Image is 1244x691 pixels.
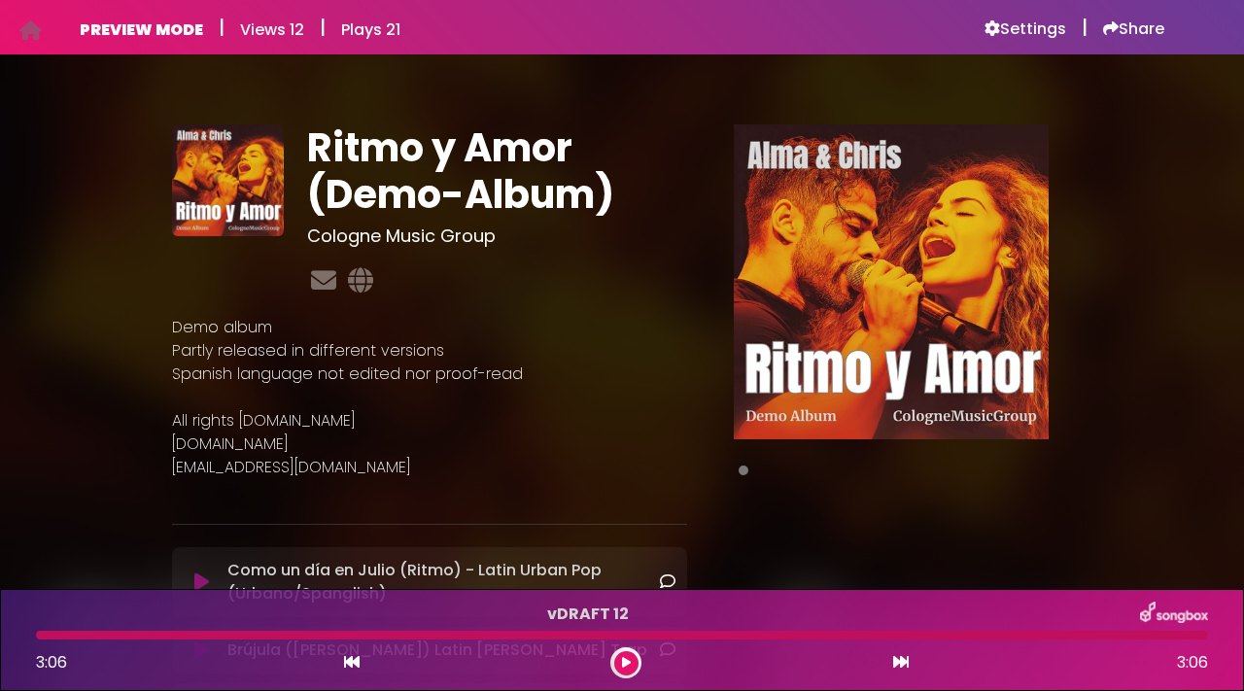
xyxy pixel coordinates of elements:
[172,124,284,236] img: xd7ynZyMQAWXDyEuKIyG
[1103,19,1164,39] a: Share
[172,316,687,339] p: Demo album
[36,603,1140,626] p: vDRAFT 12
[172,339,687,363] p: Partly released in different versions
[307,225,688,247] h3: Cologne Music Group
[341,20,400,39] h6: Plays 21
[172,456,687,479] p: [EMAIL_ADDRESS][DOMAIN_NAME]
[1177,651,1208,674] span: 3:06
[36,651,67,674] span: 3:06
[240,20,304,39] h6: Views 12
[307,124,688,218] h1: Ritmo y Amor (Demo-Album)
[219,16,225,39] h5: |
[1140,602,1208,627] img: songbox-logo-white.png
[320,16,326,39] h5: |
[985,19,1066,39] a: Settings
[734,124,1049,439] img: Main Media
[1082,16,1088,39] h5: |
[80,20,203,39] h6: PREVIEW MODE
[172,363,687,386] p: Spanish language not edited nor proof-read
[172,409,687,432] p: All rights [DOMAIN_NAME]
[172,432,687,456] p: [DOMAIN_NAME]
[227,559,660,605] p: Como un día en Julio (Ritmo) - Latin Urban Pop (Urbano/Spanglish)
